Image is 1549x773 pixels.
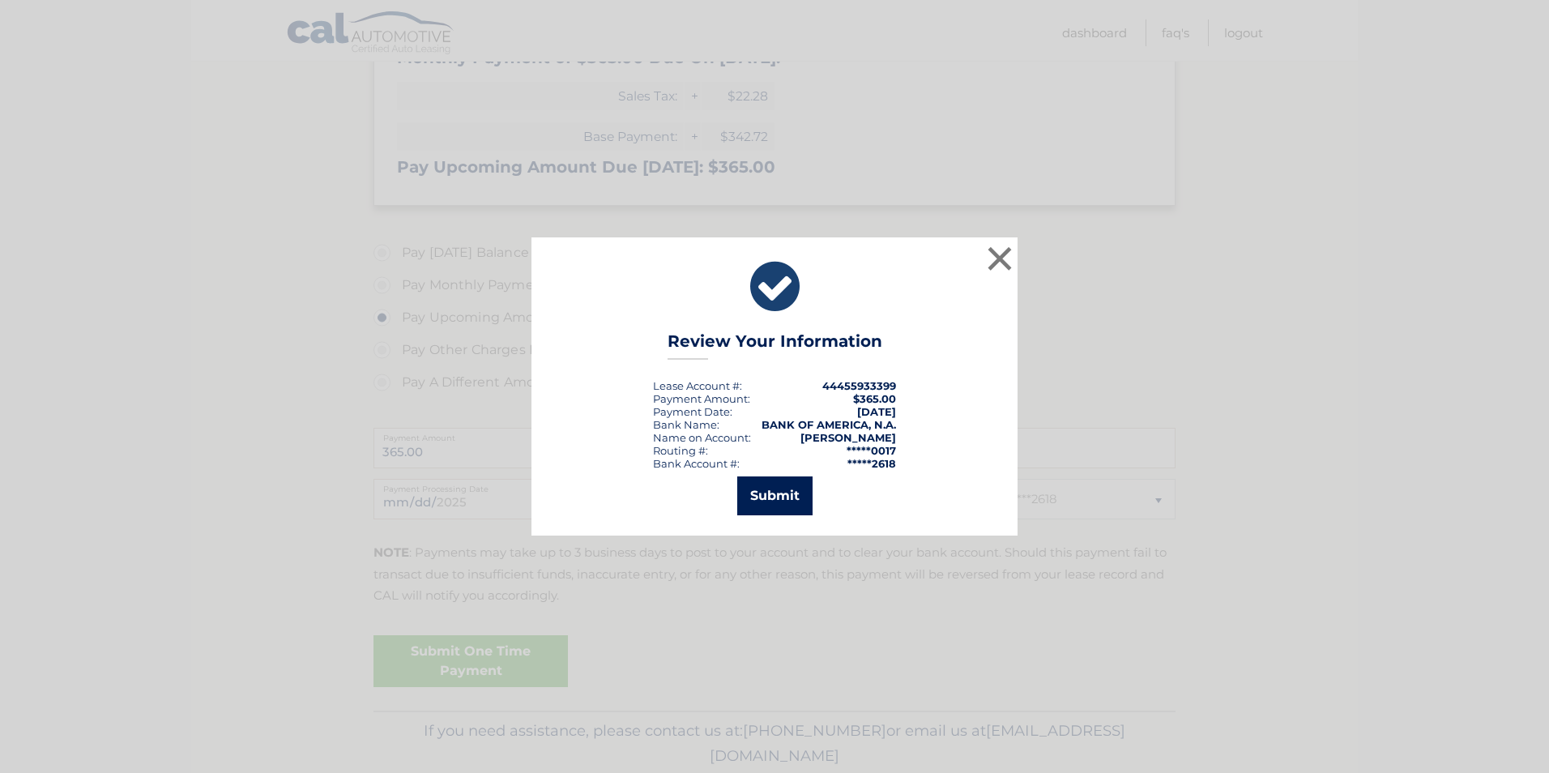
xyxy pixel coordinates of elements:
[857,405,896,418] span: [DATE]
[822,379,896,392] strong: 44455933399
[762,418,896,431] strong: BANK OF AMERICA, N.A.
[653,457,740,470] div: Bank Account #:
[653,444,708,457] div: Routing #:
[653,405,730,418] span: Payment Date
[668,331,882,360] h3: Review Your Information
[653,405,732,418] div: :
[653,392,750,405] div: Payment Amount:
[737,476,813,515] button: Submit
[653,431,751,444] div: Name on Account:
[853,392,896,405] span: $365.00
[653,418,719,431] div: Bank Name:
[653,379,742,392] div: Lease Account #:
[984,242,1016,275] button: ×
[800,431,896,444] strong: [PERSON_NAME]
